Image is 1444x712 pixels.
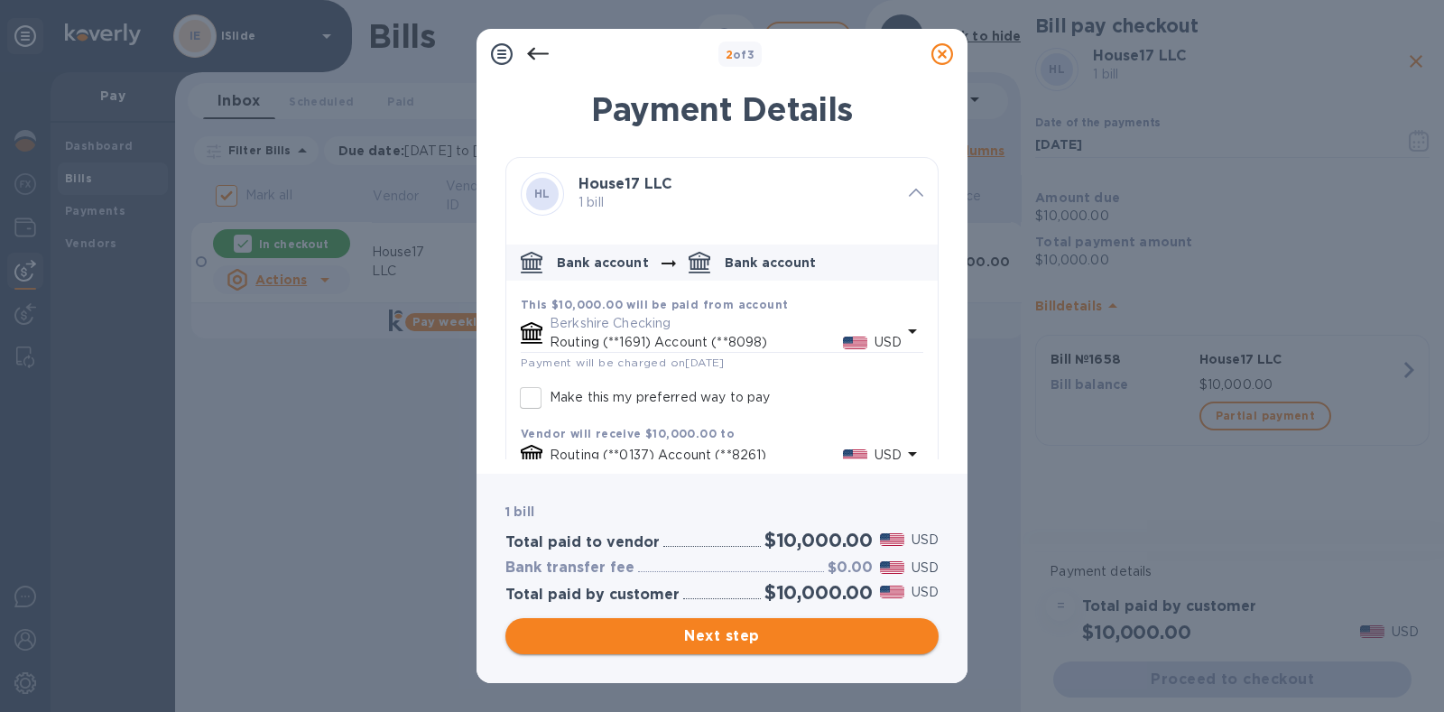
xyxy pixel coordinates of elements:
p: Bank account [557,254,649,272]
b: House17 LLC [579,175,672,192]
p: USD [912,583,939,602]
p: Make this my preferred way to pay [550,388,770,407]
b: HL [534,187,551,200]
p: 1 bill [579,193,894,212]
b: This $10,000.00 will be paid from account [521,298,788,311]
h2: $10,000.00 [764,529,873,551]
div: HLHouse17 LLC 1 bill [506,158,938,230]
h3: $0.00 [828,559,873,577]
img: USD [880,533,904,546]
p: Routing (**0137) Account (**8261) [550,446,843,465]
b: of 3 [726,48,755,61]
span: Next step [520,625,924,647]
p: Bank account [725,254,817,272]
h3: Total paid by customer [505,587,680,604]
button: Next step [505,618,939,654]
img: USD [843,449,867,462]
p: USD [875,446,902,465]
b: Vendor will receive $10,000.00 to [521,427,735,440]
img: USD [880,586,904,598]
p: Berkshire Checking [550,314,902,333]
span: 2 [726,48,733,61]
img: USD [843,337,867,349]
span: Payment will be charged on [DATE] [521,356,725,369]
p: Routing (**1691) Account (**8098) [550,333,843,352]
div: default-method [506,237,938,503]
h3: Total paid to vendor [505,534,660,551]
p: USD [912,559,939,578]
h1: Payment Details [505,90,939,128]
img: USD [880,561,904,574]
p: USD [912,531,939,550]
b: 1 bill [505,504,534,519]
p: USD [875,333,902,352]
h3: Bank transfer fee [505,559,634,577]
h2: $10,000.00 [764,581,873,604]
